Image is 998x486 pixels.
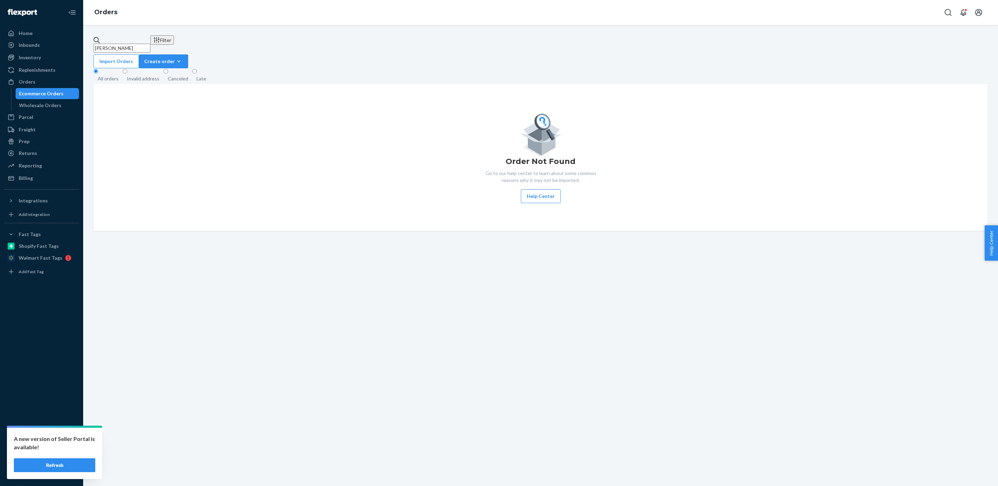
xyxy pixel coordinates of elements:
button: Open notifications [956,6,970,19]
button: Refresh [14,458,95,472]
a: Replenishments [4,64,79,76]
div: Add Fast Tag [19,269,44,275]
a: Wholesale Orders [16,100,79,111]
input: All orders [94,69,98,73]
a: Orders [94,8,117,16]
a: Add Integration [4,209,79,220]
a: Ecommerce Orders [16,88,79,99]
div: Home [19,30,33,37]
div: Fast Tags [19,231,41,238]
div: Ecommerce Orders [19,90,63,97]
div: Add Integration [19,211,50,217]
div: Filter [153,36,171,44]
div: Returns [19,150,37,157]
div: Billing [19,175,33,182]
a: Home [4,28,79,39]
div: Integrations [19,197,48,204]
img: Flexport logo [8,9,37,16]
div: Walmart Fast Tags [19,254,62,261]
a: Add Fast Tag [4,266,79,277]
div: Orders [19,78,35,85]
div: Shopify Fast Tags [19,243,59,250]
button: Give Feedback [4,467,79,478]
a: Freight [4,124,79,135]
p: A new version of Seller Portal is available! [14,435,95,451]
div: Freight [19,126,36,133]
a: Talk to Support [4,443,79,454]
div: Wholesale Orders [19,102,61,109]
button: Close Navigation [65,6,79,19]
button: Open Search Box [941,6,955,19]
div: Canceled [168,75,188,82]
p: Go to our help center to learn about some common reasons why it may not be imported. [480,170,601,184]
a: Returns [4,148,79,159]
ol: breadcrumbs [89,2,123,23]
div: Create order [144,58,183,65]
a: Help Center [4,455,79,466]
a: Inventory [4,52,79,63]
a: Walmart Fast Tags [4,252,79,263]
div: Reporting [19,162,42,169]
button: Help Center [984,225,998,261]
div: Inventory [19,54,41,61]
a: Reporting [4,160,79,171]
button: Filter [150,35,174,45]
div: Parcel [19,114,33,121]
button: Import Orders [94,54,139,68]
button: Fast Tags [4,229,79,240]
h1: Order Not Found [506,156,576,167]
input: Canceled [164,69,168,73]
a: Shopify Fast Tags [4,241,79,252]
a: Settings [4,431,79,442]
a: Prep [4,136,79,147]
button: Help Center [521,189,561,203]
div: All orders [98,75,119,82]
div: Inbounds [19,42,40,49]
a: Inbounds [4,40,79,51]
div: Late [196,75,206,82]
div: Prep [19,138,29,145]
button: Open account menu [972,6,986,19]
a: Orders [4,76,79,87]
div: Replenishments [19,67,55,73]
input: Late [192,69,197,73]
button: Integrations [4,195,79,206]
input: Invalid address [123,69,127,73]
button: Create order [139,54,188,68]
input: Search orders [94,44,150,53]
a: Parcel [4,112,79,123]
div: Invalid address [127,75,159,82]
img: Empty list [520,112,562,156]
a: Billing [4,173,79,184]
